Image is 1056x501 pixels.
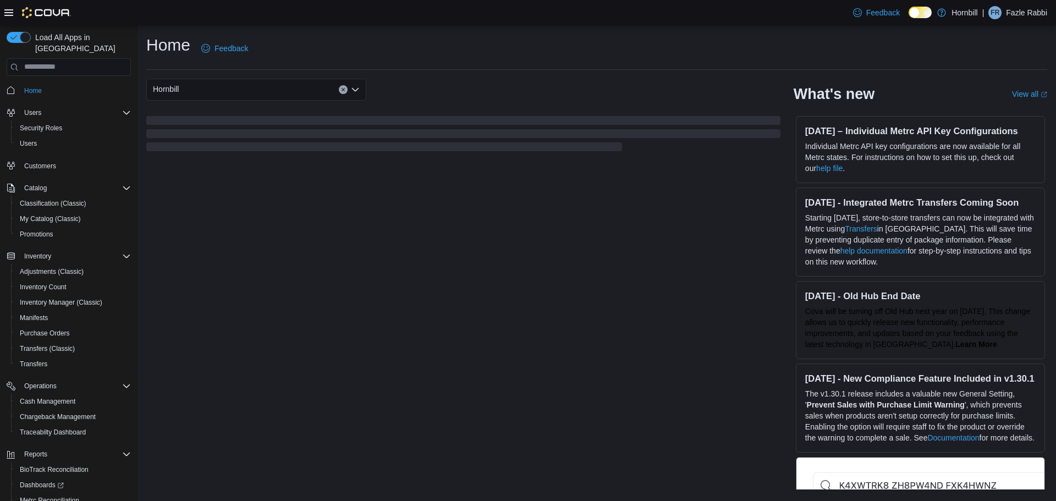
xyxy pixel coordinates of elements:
span: Home [24,86,42,95]
span: Inventory Count [20,283,67,291]
span: Cash Management [20,397,75,406]
div: Fazle Rabbi [988,6,1002,19]
span: My Catalog (Classic) [20,214,81,223]
a: My Catalog (Classic) [15,212,85,225]
a: Inventory Manager (Classic) [15,296,107,309]
span: Reports [20,448,131,461]
button: Chargeback Management [11,409,135,425]
span: Operations [20,379,131,393]
button: Open list of options [351,85,360,94]
button: Customers [2,158,135,174]
a: help file [816,164,843,173]
a: Transfers (Classic) [15,342,79,355]
svg: External link [1041,91,1047,98]
button: My Catalog (Classic) [11,211,135,227]
span: Load All Apps in [GEOGRAPHIC_DATA] [31,32,131,54]
p: Starting [DATE], store-to-store transfers can now be integrated with Metrc using in [GEOGRAPHIC_D... [805,212,1036,267]
a: Users [15,137,41,150]
span: Adjustments (Classic) [20,267,84,276]
span: Catalog [24,184,47,192]
span: Security Roles [20,124,62,133]
span: Users [15,137,131,150]
input: Dark Mode [909,7,932,18]
span: Cash Management [15,395,131,408]
button: Users [20,106,46,119]
button: Transfers (Classic) [11,341,135,356]
h3: [DATE] - Old Hub End Date [805,290,1036,301]
span: Classification (Classic) [20,199,86,208]
a: Learn More [955,340,997,349]
span: BioTrack Reconciliation [20,465,89,474]
button: BioTrack Reconciliation [11,462,135,477]
button: Reports [2,447,135,462]
p: The v1.30.1 release includes a valuable new General Setting, ' ', which prevents sales when produ... [805,388,1036,443]
span: Dashboards [15,478,131,492]
button: Users [11,136,135,151]
span: BioTrack Reconciliation [15,463,131,476]
button: Reports [20,448,52,461]
a: Home [20,84,46,97]
button: Operations [20,379,61,393]
p: Fazle Rabbi [1006,6,1047,19]
span: Reports [24,450,47,459]
span: Hornbill [153,82,179,96]
a: Cash Management [15,395,80,408]
a: Classification (Classic) [15,197,91,210]
span: Inventory [20,250,131,263]
button: Security Roles [11,120,135,136]
span: Customers [24,162,56,170]
span: Security Roles [15,122,131,135]
a: Transfers [845,224,877,233]
button: Inventory [2,249,135,264]
span: Transfers [20,360,47,368]
button: Cash Management [11,394,135,409]
button: Users [2,105,135,120]
span: Purchase Orders [20,329,70,338]
span: Inventory [24,252,51,261]
button: Inventory [20,250,56,263]
img: Cova [22,7,71,18]
button: Operations [2,378,135,394]
button: Clear input [339,85,348,94]
a: Customers [20,159,61,173]
h3: [DATE] – Individual Metrc API Key Configurations [805,125,1036,136]
button: Inventory Count [11,279,135,295]
span: Promotions [15,228,131,241]
p: | [982,6,985,19]
span: Catalog [20,181,131,195]
span: Users [24,108,41,117]
span: Adjustments (Classic) [15,265,131,278]
button: Home [2,82,135,98]
button: Transfers [11,356,135,372]
a: Promotions [15,228,58,241]
span: Manifests [15,311,131,324]
span: Users [20,106,131,119]
a: BioTrack Reconciliation [15,463,93,476]
a: Security Roles [15,122,67,135]
a: Dashboards [15,478,68,492]
a: Purchase Orders [15,327,74,340]
span: Transfers (Classic) [20,344,75,353]
span: Cova will be turning off Old Hub next year on [DATE]. This change allows us to quickly release ne... [805,307,1030,349]
button: Catalog [20,181,51,195]
button: Adjustments (Classic) [11,264,135,279]
span: Customers [20,159,131,173]
a: View allExternal link [1012,90,1047,98]
h1: Home [146,34,190,56]
a: Chargeback Management [15,410,100,423]
strong: Prevent Sales with Purchase Limit Warning [807,400,965,409]
button: Manifests [11,310,135,326]
h2: What's new [794,85,875,103]
span: Users [20,139,37,148]
span: Feedback [866,7,900,18]
span: Feedback [215,43,248,54]
button: Promotions [11,227,135,242]
span: Inventory Manager (Classic) [20,298,102,307]
span: FR [991,6,999,19]
h3: [DATE] - New Compliance Feature Included in v1.30.1 [805,373,1036,384]
a: Feedback [849,2,904,24]
span: Loading [146,118,780,153]
button: Purchase Orders [11,326,135,341]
